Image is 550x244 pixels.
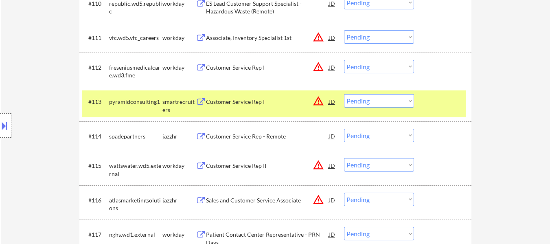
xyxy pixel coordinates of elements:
button: warning_amber [313,31,324,43]
div: JD [328,94,336,109]
div: JD [328,129,336,143]
div: jazzhr [162,196,196,204]
div: Customer Service Rep I [206,64,329,72]
div: nghs.wd1.external [109,231,162,239]
div: Customer Service Rep - Remote [206,132,329,141]
div: workday [162,34,196,42]
div: workday [162,162,196,170]
div: JD [328,193,336,207]
button: warning_amber [313,95,324,107]
div: smartrecruiters [162,98,196,114]
div: workday [162,64,196,72]
div: vfc.wd5.vfc_careers [109,34,162,42]
div: Sales and Customer Service Associate [206,196,329,204]
div: JD [328,227,336,242]
div: Associate, Inventory Specialist 1st [206,34,329,42]
div: atlasmarketingsolutions [109,196,162,212]
button: warning_amber [313,159,324,171]
div: #117 [88,231,103,239]
div: Customer Service Rep I [206,98,329,106]
div: workday [162,231,196,239]
div: #111 [88,34,103,42]
button: warning_amber [313,61,324,73]
div: jazzhr [162,132,196,141]
div: Customer Service Rep II [206,162,329,170]
div: JD [328,60,336,75]
button: warning_amber [313,194,324,205]
div: JD [328,30,336,45]
div: JD [328,158,336,173]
